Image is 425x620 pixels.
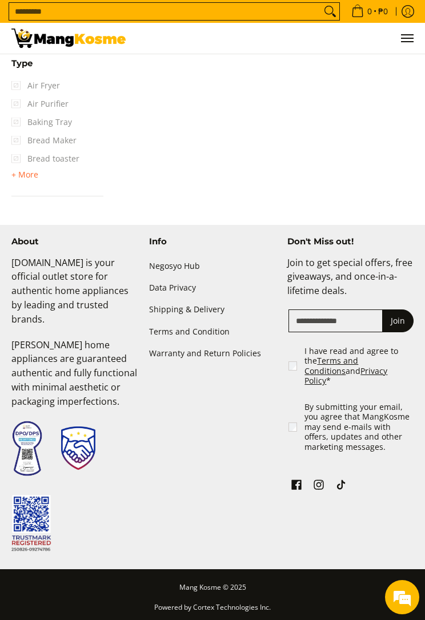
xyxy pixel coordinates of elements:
a: Warranty and Return Policies [149,343,275,364]
nav: Main Menu [137,23,414,54]
span: 0 [366,7,374,15]
p: Mang Kosme © 2025 [11,581,414,601]
button: Search [321,3,339,20]
h4: Info [149,236,275,247]
span: Bread toaster [11,150,79,168]
a: See Mang Kosme on TikTok [333,477,349,496]
a: See Mang Kosme on Facebook [288,477,304,496]
button: Join [382,309,414,332]
span: Air Fryer [11,77,60,95]
summary: Open [11,168,38,182]
a: Terms and Condition [149,321,275,343]
summary: Open [11,59,33,77]
a: Shipping & Delivery [149,299,275,321]
label: I have read and agree to the and * [304,346,415,386]
span: Bread Maker [11,131,77,150]
img: Trustmark Seal [61,426,95,470]
a: Terms and Conditions [304,355,358,376]
span: Type [11,59,33,68]
h4: Don't Miss out! [287,236,414,247]
span: ₱0 [376,7,390,15]
img: Data Privacy Seal [11,420,43,477]
p: Join to get special offers, free giveaways, and once-in-a-lifetime deals. [287,256,414,309]
label: By submitting your email, you agree that MangKosme may send e-mails with offers, updates and othe... [304,402,415,452]
img: Small Appliances l Mang Kosme: Home Appliances Warehouse Sale Shark [11,29,126,48]
a: Data Privacy [149,277,275,299]
span: Baking Tray [11,113,72,131]
p: [PERSON_NAME] home appliances are guaranteed authentic and fully functional with minimal aestheti... [11,338,138,420]
p: [DOMAIN_NAME] is your official outlet store for authentic home appliances by leading and trusted ... [11,256,138,338]
a: Privacy Policy [304,365,387,387]
span: + More [11,170,38,179]
a: Negosyo Hub [149,256,275,277]
h4: About [11,236,138,247]
a: See Mang Kosme on Instagram [311,477,327,496]
ul: Customer Navigation [137,23,414,54]
span: • [348,5,391,18]
span: Air Purifier [11,95,69,113]
img: Trustmark QR [11,495,51,553]
button: Menu [400,23,414,54]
